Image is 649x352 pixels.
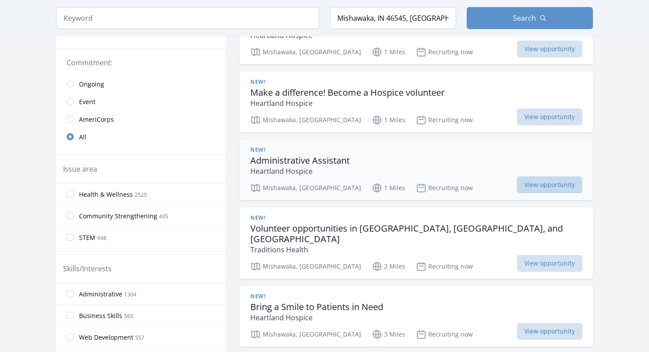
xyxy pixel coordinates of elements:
[97,234,106,242] span: 448
[517,41,582,57] span: View opportunity
[79,290,122,299] span: Administrative
[67,234,74,241] input: STEM 448
[517,109,582,125] span: View opportunity
[250,223,582,244] h3: Volunteer opportunities in [GEOGRAPHIC_DATA], [GEOGRAPHIC_DATA], and [GEOGRAPHIC_DATA]
[416,115,473,125] p: Recruiting now
[517,255,582,272] span: View opportunity
[250,146,265,154] span: New!
[250,115,361,125] p: Mishawaka, [GEOGRAPHIC_DATA]
[79,133,87,142] span: All
[124,291,136,298] span: 1304
[467,7,593,29] button: Search
[135,334,144,341] span: 557
[67,212,74,219] input: Community Strengthening 495
[159,213,168,220] span: 495
[372,115,405,125] p: 1 Miles
[79,97,95,106] span: Event
[330,7,456,29] input: Location
[416,329,473,340] p: Recruiting now
[67,290,74,297] input: Administrative 1304
[240,207,593,279] a: New! Volunteer opportunities in [GEOGRAPHIC_DATA], [GEOGRAPHIC_DATA], and [GEOGRAPHIC_DATA] Tradi...
[250,166,350,176] p: Heartland Hospice
[56,110,226,128] a: AmeriCorps
[372,47,405,57] p: 1 Miles
[240,71,593,132] a: New! Make a difference! Become a Hospice volunteer Heartland Hospice Mishawaka, [GEOGRAPHIC_DATA]...
[513,13,536,23] span: Search
[250,155,350,166] h3: Administrative Assistant
[250,183,361,193] p: Mishawaka, [GEOGRAPHIC_DATA]
[372,329,405,340] p: 3 Miles
[63,263,112,274] legend: Skills/Interests
[79,80,104,89] span: Ongoing
[124,312,133,320] span: 565
[79,115,114,124] span: AmeriCorps
[67,312,74,319] input: Business Skills 565
[67,191,74,198] input: Health & Wellness 2525
[517,176,582,193] span: View opportunity
[250,329,361,340] p: Mishawaka, [GEOGRAPHIC_DATA]
[79,212,157,221] span: Community Strengthening
[135,191,147,198] span: 2525
[416,261,473,272] p: Recruiting now
[56,7,319,29] input: Keyword
[240,139,593,200] a: New! Administrative Assistant Heartland Hospice Mishawaka, [GEOGRAPHIC_DATA] 1 Miles Recruiting n...
[250,312,383,323] p: Heartland Hospice
[250,261,361,272] p: Mishawaka, [GEOGRAPHIC_DATA]
[250,98,445,109] p: Heartland Hospice
[416,47,473,57] p: Recruiting now
[416,183,473,193] p: Recruiting now
[67,57,215,68] legend: Commitment:
[250,47,361,57] p: Mishawaka, [GEOGRAPHIC_DATA]
[250,79,265,86] span: New!
[56,75,226,93] a: Ongoing
[372,183,405,193] p: 1 Miles
[517,323,582,340] span: View opportunity
[250,302,383,312] h3: Bring a Smile to Patients in Need
[56,93,226,110] a: Event
[67,333,74,341] input: Web Development 557
[63,164,97,174] legend: Issue area
[79,311,122,320] span: Business Skills
[79,190,133,199] span: Health & Wellness
[250,87,445,98] h3: Make a difference! Become a Hospice volunteer
[79,333,133,342] span: Web Development
[240,286,593,347] a: New! Bring a Smile to Patients in Need Heartland Hospice Mishawaka, [GEOGRAPHIC_DATA] 3 Miles Rec...
[250,214,265,221] span: New!
[372,261,405,272] p: 2 Miles
[250,244,582,255] p: Traditions Health
[79,233,95,242] span: STEM
[250,293,265,300] span: New!
[56,128,226,146] a: All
